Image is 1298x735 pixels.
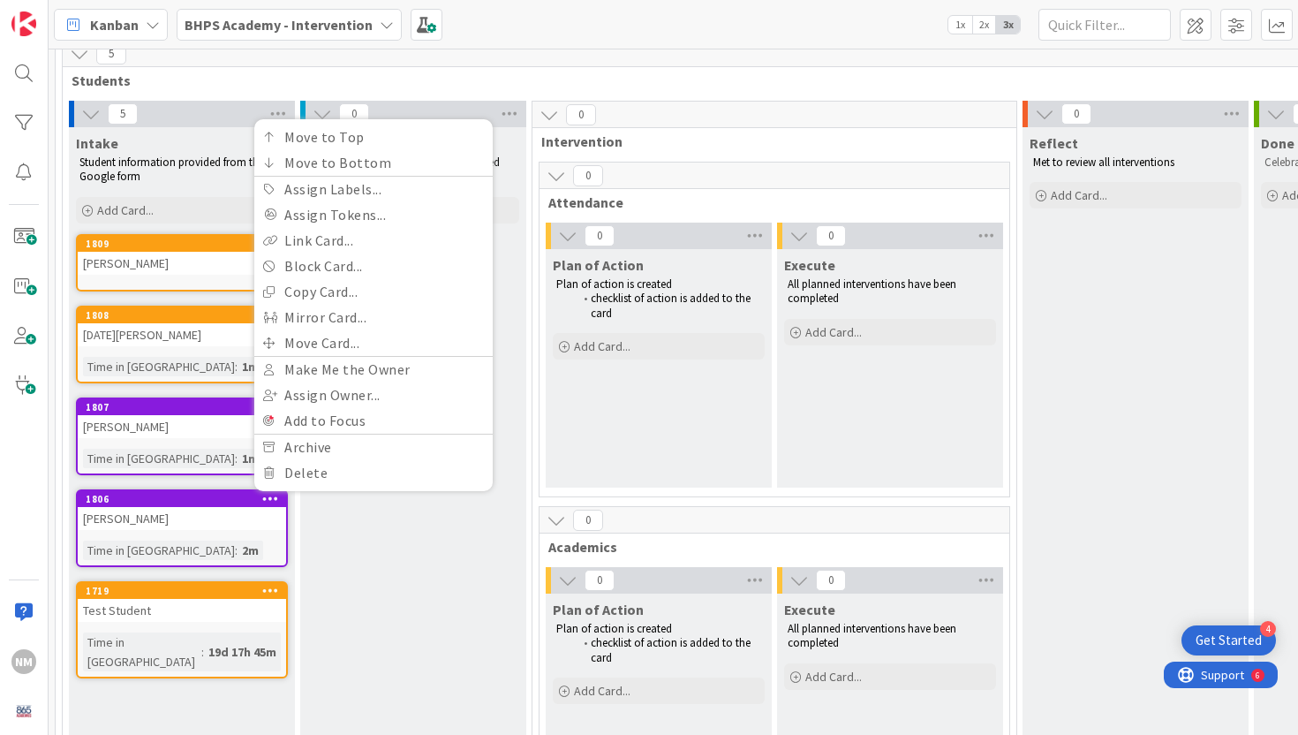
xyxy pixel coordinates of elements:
span: 5 [96,43,126,64]
span: 0 [573,510,603,531]
div: 1809 [86,238,286,250]
a: Make Me the Owner [254,357,493,383]
a: Mirror Card... [254,305,493,330]
span: Add Card... [1051,187,1107,203]
span: Add Card... [574,683,630,699]
a: Delete [254,460,493,486]
div: Time in [GEOGRAPHIC_DATA] [83,633,201,671]
span: Met to review all interventions [1033,155,1174,170]
div: 1m [238,357,263,376]
a: Link Card... [254,228,493,254]
div: Time in [GEOGRAPHIC_DATA] [83,541,235,560]
div: [PERSON_NAME] [78,252,286,275]
a: Add to Focus [254,408,493,434]
a: 1806Move to TopMove to BottomAssign Labels...Assign Tokens...Link Card...Block Card...Copy Card..... [76,489,288,567]
div: 1807 [86,401,286,413]
div: Test Student [78,599,286,622]
span: Add Card... [574,338,630,354]
span: 1x [948,16,972,34]
a: Block Card... [254,254,493,279]
a: 1719Test StudentTime in [GEOGRAPHIC_DATA]:19d 17h 45m [76,581,288,678]
span: Add Card... [805,324,862,340]
span: Execute [784,256,835,274]
span: : [201,642,204,662]
div: NM [11,649,36,674]
div: 2m [238,541,263,560]
a: Assign Owner... [254,383,493,408]
span: Execute [784,601,835,618]
span: : [235,357,238,376]
span: Plan of action is created [556,621,672,636]
span: 0 [1061,103,1091,125]
a: Move Card... [254,330,493,356]
div: 1807[PERSON_NAME] [78,399,286,438]
div: 19d 17h 45m [204,642,281,662]
span: 0 [339,103,369,125]
span: All planned interventions have been completed [788,621,959,650]
span: Reflect [1030,134,1078,152]
div: 1809 [78,236,286,252]
span: Student information provided from the Google form [79,155,267,184]
div: 4 [1260,621,1276,637]
span: Intake [76,134,118,152]
div: 1719 [86,585,286,597]
span: 0 [585,570,615,591]
span: Attendance [548,193,987,211]
div: 1806Move to TopMove to BottomAssign Labels...Assign Tokens...Link Card...Block Card...Copy Card..... [78,491,286,530]
span: Done [1261,134,1294,152]
a: 1807[PERSON_NAME]Time in [GEOGRAPHIC_DATA]:1m [76,398,288,475]
a: 1809[PERSON_NAME] [76,234,288,292]
div: 1809[PERSON_NAME] [78,236,286,275]
div: [PERSON_NAME] [78,415,286,438]
a: 1808[DATE][PERSON_NAME]Time in [GEOGRAPHIC_DATA]:1m [76,306,288,383]
span: Kanban [90,14,139,35]
span: 0 [816,225,846,246]
div: 1807 [78,399,286,415]
span: Plan of Action [553,601,644,618]
span: checklist of action is added to the card [591,291,753,320]
div: 1806 [86,493,286,505]
span: : [235,541,238,560]
a: Archive [254,435,493,460]
div: 1808 [78,307,286,323]
span: 0 [566,104,596,125]
div: 6 [92,7,96,21]
span: Add Card... [97,202,154,218]
div: 1719Test Student [78,583,286,622]
a: Copy Card... [254,279,493,305]
span: Academics [548,538,987,556]
div: [DATE][PERSON_NAME] [78,323,286,346]
span: 0 [585,225,615,246]
div: Time in [GEOGRAPHIC_DATA] [83,449,235,468]
span: 2x [972,16,996,34]
span: Plan of Action [553,256,644,274]
span: 5 [108,103,138,125]
span: Plan of action is created [556,277,672,292]
span: Support [37,3,80,24]
div: 1806Move to TopMove to BottomAssign Labels...Assign Tokens...Link Card...Block Card...Copy Card..... [78,491,286,507]
div: 1719 [78,583,286,599]
div: Time in [GEOGRAPHIC_DATA] [83,357,235,376]
span: checklist of action is added to the card [591,635,753,664]
img: avatar [11,699,36,724]
a: Move to Bottom [254,150,493,176]
div: Get Started [1196,632,1262,649]
a: Move to Top [254,125,493,150]
a: Assign Labels... [254,177,493,202]
span: 0 [573,165,603,186]
div: [PERSON_NAME] [78,507,286,530]
div: Open Get Started checklist, remaining modules: 4 [1181,625,1276,655]
span: : [235,449,238,468]
span: Add Card... [805,669,862,685]
div: 1808 [86,309,286,322]
b: BHPS Academy - Intervention [185,16,373,34]
span: All planned interventions have been completed [788,277,959,306]
img: Visit kanbanzone.com [11,11,36,36]
input: Quick Filter... [1038,9,1171,41]
a: Assign Tokens... [254,202,493,228]
div: 1m [238,449,263,468]
div: 1808[DATE][PERSON_NAME] [78,307,286,346]
span: 3x [996,16,1020,34]
span: 0 [816,570,846,591]
span: Intervention [541,133,994,150]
